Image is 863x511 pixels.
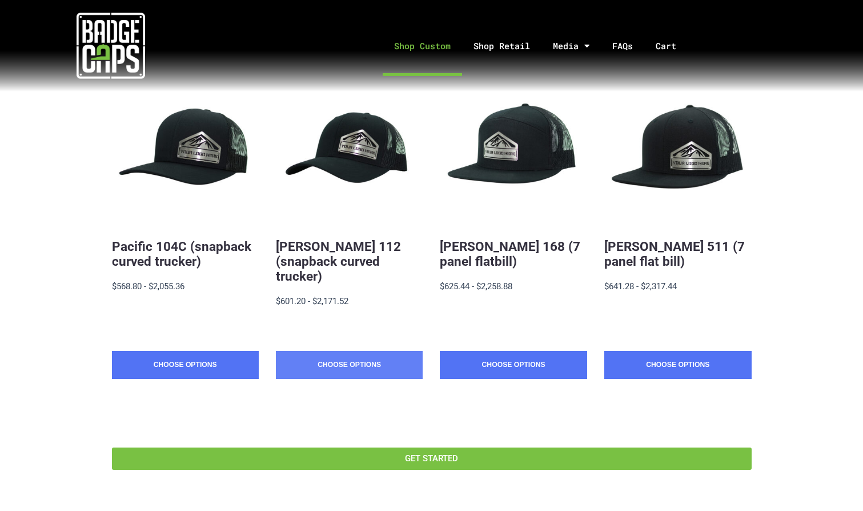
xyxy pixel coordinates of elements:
[541,16,601,76] a: Media
[112,448,752,470] a: GET STARTED
[604,351,751,380] a: Choose Options
[77,11,145,80] img: badgecaps white logo with green acccent
[462,16,541,76] a: Shop Retail
[644,16,702,76] a: Cart
[112,281,184,292] span: $568.80 - $2,055.36
[112,351,259,380] a: Choose Options
[440,78,587,225] button: BadgeCaps - Richardson 168
[604,281,677,292] span: $641.28 - $2,317.44
[601,16,644,76] a: FAQs
[276,351,423,380] a: Choose Options
[440,281,512,292] span: $625.44 - $2,258.88
[440,239,580,269] a: [PERSON_NAME] 168 (7 panel flatbill)
[383,16,462,76] a: Shop Custom
[440,351,587,380] a: Choose Options
[276,239,401,284] a: [PERSON_NAME] 112 (snapback curved trucker)
[806,456,863,511] iframe: Chat Widget
[276,78,423,225] button: BadgeCaps - Richardson 112
[222,16,863,76] nav: Menu
[276,296,348,306] span: $601.20 - $2,171.52
[112,78,259,225] button: BadgeCaps - Pacific 104C
[604,78,751,225] button: BadgeCaps - Richardson 511
[112,239,251,269] a: Pacific 104C (snapback curved trucker)
[405,454,458,463] span: GET STARTED
[604,239,745,269] a: [PERSON_NAME] 511 (7 panel flat bill)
